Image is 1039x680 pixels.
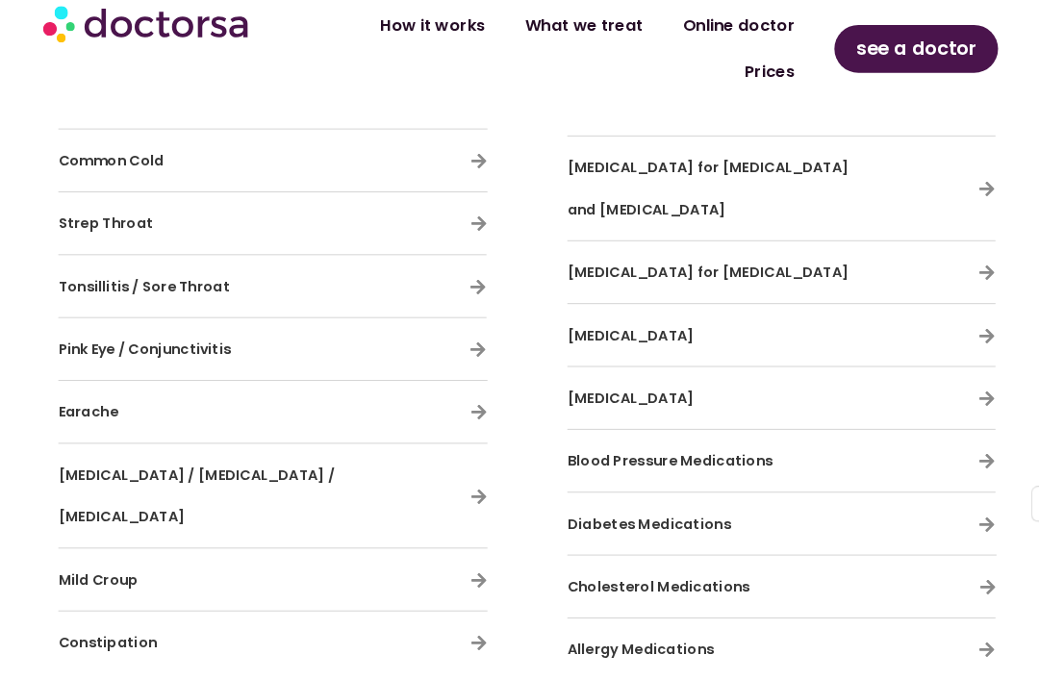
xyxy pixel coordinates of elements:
[650,27,797,71] a: Online doctor
[558,398,680,417] span: [MEDICAL_DATA]
[67,351,234,370] span: Pink Eye / Conjunctivitis
[558,641,699,660] span: Allergy Medications
[558,277,829,296] span: [MEDICAL_DATA] for [MEDICAL_DATA]
[67,573,144,592] span: Mild Croup
[558,519,716,539] span: Diabetes Medications
[67,412,125,431] span: Earache
[836,56,952,87] span: see a doctor
[710,71,797,115] a: Prices
[1006,493,1039,526] button: Your consent preferences for tracking technologies
[498,27,650,71] a: What we treat
[558,338,680,357] span: [MEDICAL_DATA]
[816,48,974,94] a: see a doctor
[67,634,163,653] span: Constipation
[285,27,797,115] nav: Menu
[67,472,334,532] span: [MEDICAL_DATA] / [MEDICAL_DATA] / [MEDICAL_DATA]
[359,27,498,71] a: How it works
[558,459,756,478] span: Blood Pressure Medications
[558,580,734,599] span: Cholesterol Medications
[67,230,159,249] span: Strep Throat
[67,290,233,310] span: Tonsillitis / Sore Throat
[67,169,169,189] span: Common Cold
[558,176,829,236] span: [MEDICAL_DATA] for [MEDICAL_DATA] and [MEDICAL_DATA]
